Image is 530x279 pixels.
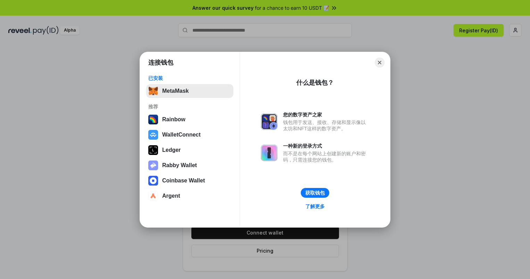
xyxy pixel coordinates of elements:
img: svg+xml,%3Csvg%20xmlns%3D%22http%3A%2F%2Fwww.w3.org%2F2000%2Fsvg%22%20fill%3D%22none%22%20viewBox... [148,161,158,170]
button: 获取钱包 [301,188,329,198]
div: 一种新的登录方式 [283,143,369,149]
img: svg+xml,%3Csvg%20width%3D%22120%22%20height%3D%22120%22%20viewBox%3D%220%200%20120%20120%22%20fil... [148,115,158,124]
button: Rainbow [146,113,233,126]
img: svg+xml,%3Csvg%20fill%3D%22none%22%20height%3D%2233%22%20viewBox%3D%220%200%2035%2033%22%20width%... [148,86,158,96]
button: MetaMask [146,84,233,98]
img: svg+xml,%3Csvg%20xmlns%3D%22http%3A%2F%2Fwww.w3.org%2F2000%2Fsvg%22%20fill%3D%22none%22%20viewBox... [261,145,278,161]
img: svg+xml,%3Csvg%20xmlns%3D%22http%3A%2F%2Fwww.w3.org%2F2000%2Fsvg%22%20width%3D%2228%22%20height%3... [148,145,158,155]
div: 了解更多 [305,203,325,210]
img: svg+xml,%3Csvg%20width%3D%2228%22%20height%3D%2228%22%20viewBox%3D%220%200%2028%2028%22%20fill%3D... [148,191,158,201]
button: Rabby Wallet [146,158,233,172]
div: MetaMask [162,88,189,94]
div: Ledger [162,147,181,153]
div: 推荐 [148,104,231,110]
div: Rabby Wallet [162,162,197,169]
div: 而不是在每个网站上创建新的账户和密码，只需连接您的钱包。 [283,150,369,163]
div: Rainbow [162,116,185,123]
img: svg+xml,%3Csvg%20xmlns%3D%22http%3A%2F%2Fwww.w3.org%2F2000%2Fsvg%22%20fill%3D%22none%22%20viewBox... [261,113,278,130]
div: 钱包用于发送、接收、存储和显示像以太坊和NFT这样的数字资产。 [283,119,369,132]
div: 获取钱包 [305,190,325,196]
button: WalletConnect [146,128,233,142]
div: WalletConnect [162,132,201,138]
img: svg+xml,%3Csvg%20width%3D%2228%22%20height%3D%2228%22%20viewBox%3D%220%200%2028%2028%22%20fill%3D... [148,176,158,186]
img: svg+xml,%3Csvg%20width%3D%2228%22%20height%3D%2228%22%20viewBox%3D%220%200%2028%2028%22%20fill%3D... [148,130,158,140]
button: Coinbase Wallet [146,174,233,188]
div: Coinbase Wallet [162,178,205,184]
div: 您的数字资产之家 [283,112,369,118]
div: 什么是钱包？ [296,79,334,87]
div: Argent [162,193,180,199]
button: Argent [146,189,233,203]
a: 了解更多 [301,202,329,211]
button: Ledger [146,143,233,157]
div: 已安装 [148,75,231,81]
h1: 连接钱包 [148,58,173,67]
button: Close [375,58,384,67]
